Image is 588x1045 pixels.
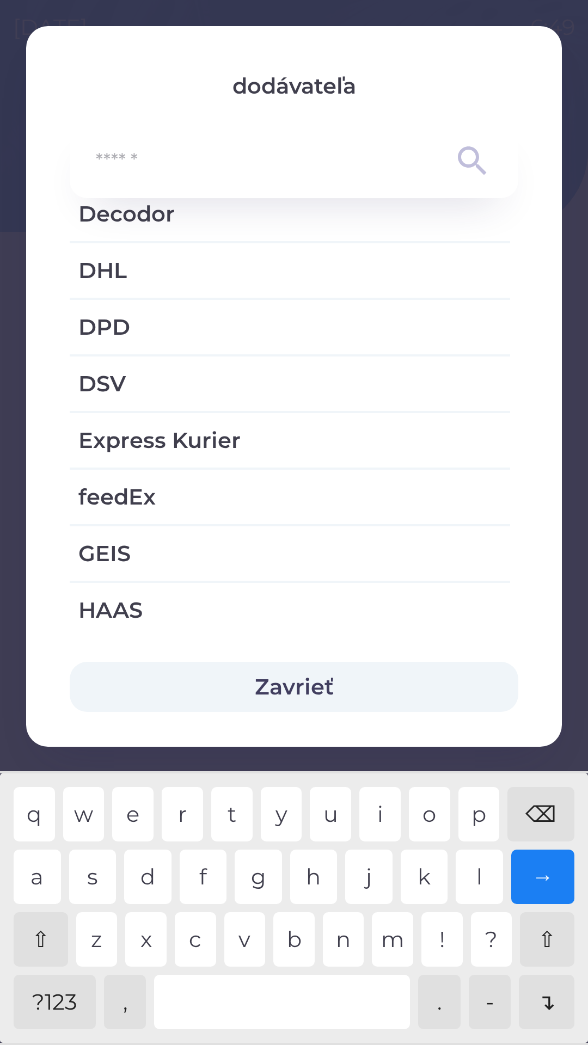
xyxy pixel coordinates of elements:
span: feedEx [78,481,501,513]
span: Decodor [78,198,501,230]
div: GEIS [70,526,510,581]
span: GEIS [78,537,501,570]
p: dodávateľa [70,70,518,102]
div: DHL [70,243,510,298]
div: Express Kurier [70,413,510,468]
div: HAAS [70,583,510,637]
span: Express Kurier [78,424,501,457]
div: Decodor [70,187,510,241]
span: HAAS [78,594,501,626]
div: DSV [70,356,510,411]
span: DPD [78,311,501,343]
span: DHL [78,254,501,287]
div: feedEx [70,470,510,524]
div: DPD [70,300,510,354]
span: DSV [78,367,501,400]
button: Zavrieť [70,662,518,712]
